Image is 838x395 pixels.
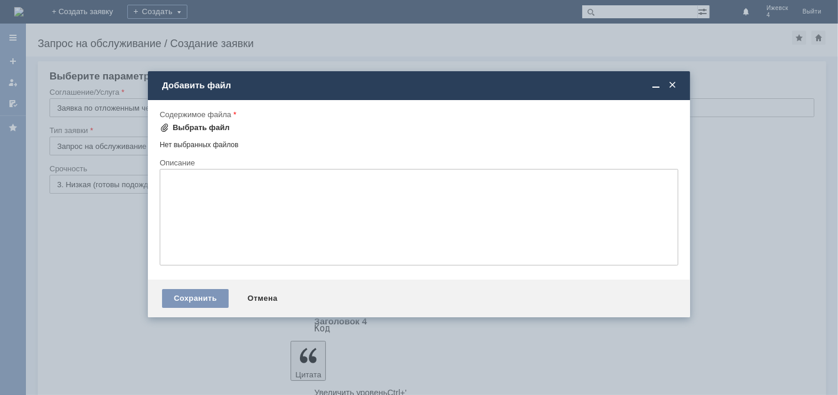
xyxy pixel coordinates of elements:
[160,111,676,118] div: Содержимое файла
[160,136,678,150] div: Нет выбранных файлов
[650,80,662,91] span: Свернуть (Ctrl + M)
[667,80,678,91] span: Закрыть
[5,14,172,33] div: Прошу отменить отложенные чеки МБК Ижевск 4 за [DATE]
[162,80,678,91] div: Добавить файл
[160,159,676,167] div: Описание
[5,5,172,14] div: Добрый день!
[173,123,230,132] div: Выбрать файл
